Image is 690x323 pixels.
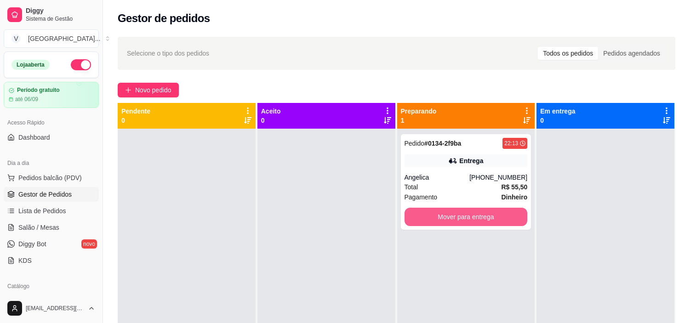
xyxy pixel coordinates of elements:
span: Pedidos balcão (PDV) [18,173,82,182]
p: 1 [401,116,437,125]
div: 22:13 [504,140,518,147]
span: Gestor de Pedidos [18,190,72,199]
a: Dashboard [4,130,99,145]
span: Diggy [26,7,95,15]
p: Em entrega [540,107,575,116]
span: Selecione o tipo dos pedidos [127,48,209,58]
button: [EMAIL_ADDRESS][DOMAIN_NAME] [4,297,99,319]
div: Catálogo [4,279,99,294]
div: Pedidos agendados [598,47,665,60]
span: Pagamento [405,192,438,202]
span: Total [405,182,418,192]
button: Select a team [4,29,99,48]
div: Dia a dia [4,156,99,170]
a: Lista de Pedidos [4,204,99,218]
a: Diggy Botnovo [4,237,99,251]
article: Período gratuito [17,87,60,94]
p: Preparando [401,107,437,116]
button: Mover para entrega [405,208,528,226]
button: Pedidos balcão (PDV) [4,170,99,185]
span: V [11,34,21,43]
span: plus [125,87,131,93]
span: Novo pedido [135,85,171,95]
span: Salão / Mesas [18,223,59,232]
span: Lista de Pedidos [18,206,66,215]
span: KDS [18,256,32,265]
div: [GEOGRAPHIC_DATA] ... [28,34,100,43]
span: Sistema de Gestão [26,15,95,23]
a: Gestor de Pedidos [4,187,99,202]
button: Alterar Status [71,59,91,70]
div: Acesso Rápido [4,115,99,130]
span: Dashboard [18,133,50,142]
h2: Gestor de pedidos [118,11,210,26]
span: Pedido [405,140,425,147]
div: [PHONE_NUMBER] [469,173,527,182]
div: Loja aberta [11,60,50,70]
p: 0 [261,116,281,125]
strong: R$ 55,50 [501,183,527,191]
span: Diggy Bot [18,239,46,249]
article: até 06/09 [15,96,38,103]
div: Entrega [459,156,483,165]
a: KDS [4,253,99,268]
p: 0 [540,116,575,125]
p: 0 [121,116,150,125]
div: Angelica [405,173,470,182]
strong: # 0134-2f9ba [424,140,461,147]
div: Todos os pedidos [538,47,598,60]
span: [EMAIL_ADDRESS][DOMAIN_NAME] [26,305,84,312]
p: Pendente [121,107,150,116]
a: DiggySistema de Gestão [4,4,99,26]
a: Período gratuitoaté 06/09 [4,82,99,108]
strong: Dinheiro [501,193,527,201]
p: Aceito [261,107,281,116]
button: Novo pedido [118,83,179,97]
a: Salão / Mesas [4,220,99,235]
